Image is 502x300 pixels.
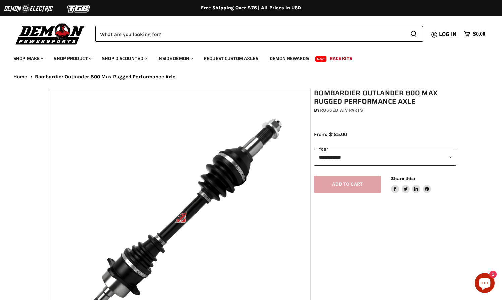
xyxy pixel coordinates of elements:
[314,149,456,165] select: year
[461,29,489,39] a: $0.00
[152,52,197,65] a: Inside Demon
[97,52,151,65] a: Shop Discounted
[8,49,484,65] ul: Main menu
[13,22,87,46] img: Demon Powersports
[8,52,47,65] a: Shop Make
[314,131,347,137] span: From: $185.00
[35,74,176,80] span: Bombardier Outlander 800 Max Rugged Performance Axle
[54,2,104,15] img: TGB Logo 2
[95,26,423,42] form: Product
[473,31,485,37] span: $0.00
[49,52,96,65] a: Shop Product
[3,2,54,15] img: Demon Electric Logo 2
[95,26,405,42] input: Search
[472,273,497,295] inbox-online-store-chat: Shopify online store chat
[439,30,457,38] span: Log in
[391,176,415,181] span: Share this:
[314,107,456,114] div: by
[436,31,461,37] a: Log in
[405,26,423,42] button: Search
[391,176,431,193] aside: Share this:
[320,107,363,113] a: Rugged ATV Parts
[265,52,314,65] a: Demon Rewards
[314,89,456,106] h1: Bombardier Outlander 800 Max Rugged Performance Axle
[315,56,327,62] span: New!
[199,52,263,65] a: Request Custom Axles
[325,52,357,65] a: Race Kits
[13,74,27,80] a: Home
